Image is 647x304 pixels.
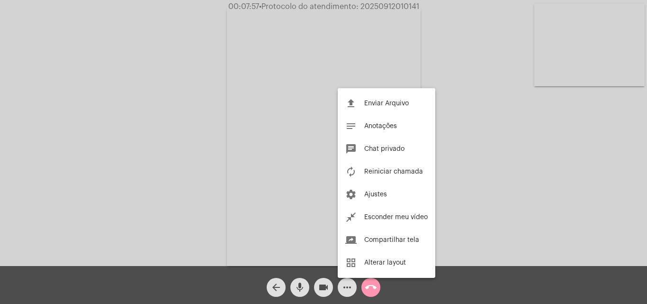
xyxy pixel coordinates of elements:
span: Ajustes [364,191,387,198]
span: Chat privado [364,146,404,152]
mat-icon: close_fullscreen [345,212,357,223]
mat-icon: settings [345,189,357,200]
span: Compartilhar tela [364,237,419,243]
mat-icon: notes [345,120,357,132]
mat-icon: grid_view [345,257,357,268]
span: Alterar layout [364,259,406,266]
span: Enviar Arquivo [364,100,409,107]
span: Reiniciar chamada [364,168,423,175]
mat-icon: autorenew [345,166,357,177]
span: Esconder meu vídeo [364,214,428,221]
mat-icon: chat [345,143,357,155]
span: Anotações [364,123,397,129]
mat-icon: file_upload [345,98,357,109]
mat-icon: screen_share [345,234,357,246]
